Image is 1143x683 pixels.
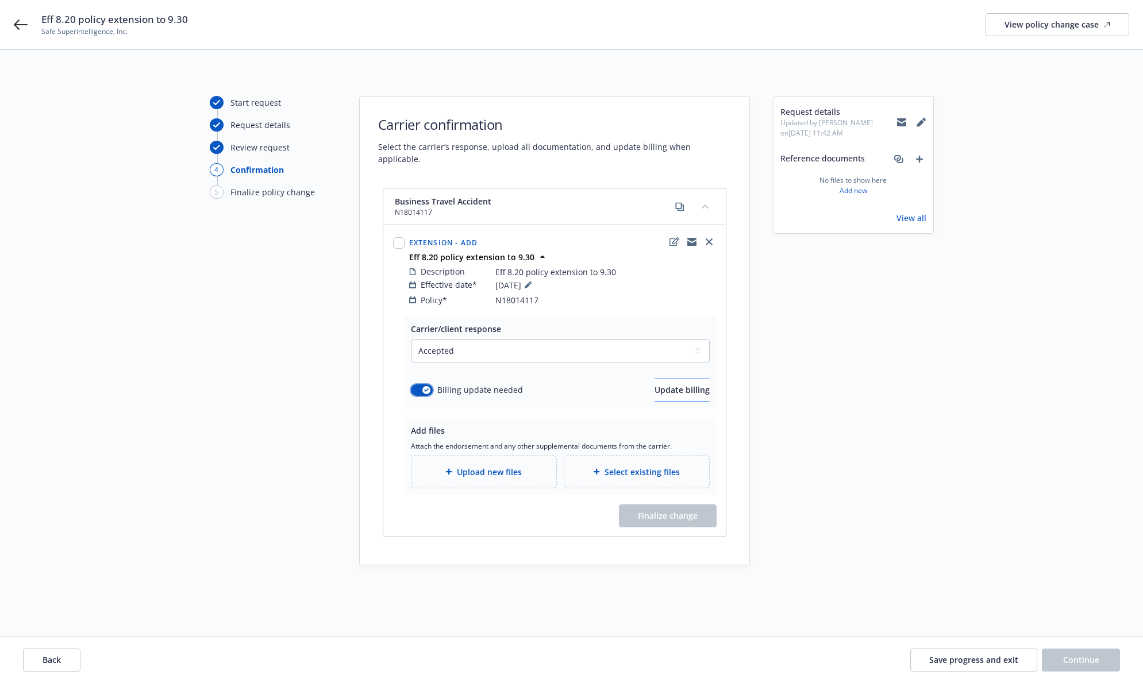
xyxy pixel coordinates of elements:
span: N18014117 [495,294,538,306]
span: Back [43,654,61,665]
span: Request details [780,106,896,118]
span: Extension - Add [409,238,478,248]
div: Request details [230,119,290,131]
span: Eff 8.20 policy extension to 9.30 [41,13,188,26]
button: Continue [1042,649,1120,672]
span: Update billing [655,384,710,395]
div: 5 [210,186,224,199]
span: Eff 8.20 policy extension to 9.30 [495,266,616,278]
span: Business Travel Accident [395,195,491,207]
strong: Eff 8.20 policy extension to 9.30 [409,252,534,263]
div: Finalize policy change [230,186,315,198]
span: Reference documents [780,152,865,166]
span: Safe Superintelligence, Inc. [41,26,188,37]
a: add [913,152,926,166]
span: Updated by [PERSON_NAME] on [DATE] 11:42 AM [780,118,896,138]
div: View policy change case [1005,14,1110,36]
div: 4 [210,163,224,176]
span: Select the carrier’s response, upload all documentation, and update billing when applicable. [378,141,731,165]
span: Policy* [421,294,447,306]
span: Finalize change [619,504,717,527]
button: Save progress and exit [910,649,1037,672]
span: Upload new files [457,466,522,478]
a: Add new [840,186,867,196]
button: Update billing [655,379,710,402]
a: associate [892,152,906,166]
a: edit [668,235,682,249]
span: Continue [1063,654,1099,665]
span: Select existing files [605,466,680,478]
span: Billing update needed [437,384,523,396]
div: Start request [230,97,281,109]
a: copy [673,200,687,214]
h1: Carrier confirmation [378,115,731,134]
span: Effective date* [421,279,477,291]
span: Add files [411,425,445,436]
span: Save progress and exit [929,654,1018,665]
button: collapse content [696,197,714,215]
span: No files to show here [819,175,887,186]
span: Description [421,265,465,277]
span: Carrier/client response [411,323,501,334]
span: Attach the endorsement and any other supplemental documents from the carrier. [411,441,710,451]
div: Select existing files [564,456,710,488]
div: Upload new files [411,456,557,488]
span: Finalize change [638,510,698,521]
a: View all [896,212,926,224]
span: [DATE] [495,278,535,292]
a: copyLogging [685,235,699,249]
div: Business Travel AccidentN18014117copycollapse content [383,188,726,225]
a: View policy change case [986,13,1129,36]
span: N18014117 [395,207,491,218]
div: Review request [230,141,290,153]
a: close [702,235,716,249]
div: Confirmation [230,164,284,176]
button: Back [23,649,80,672]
